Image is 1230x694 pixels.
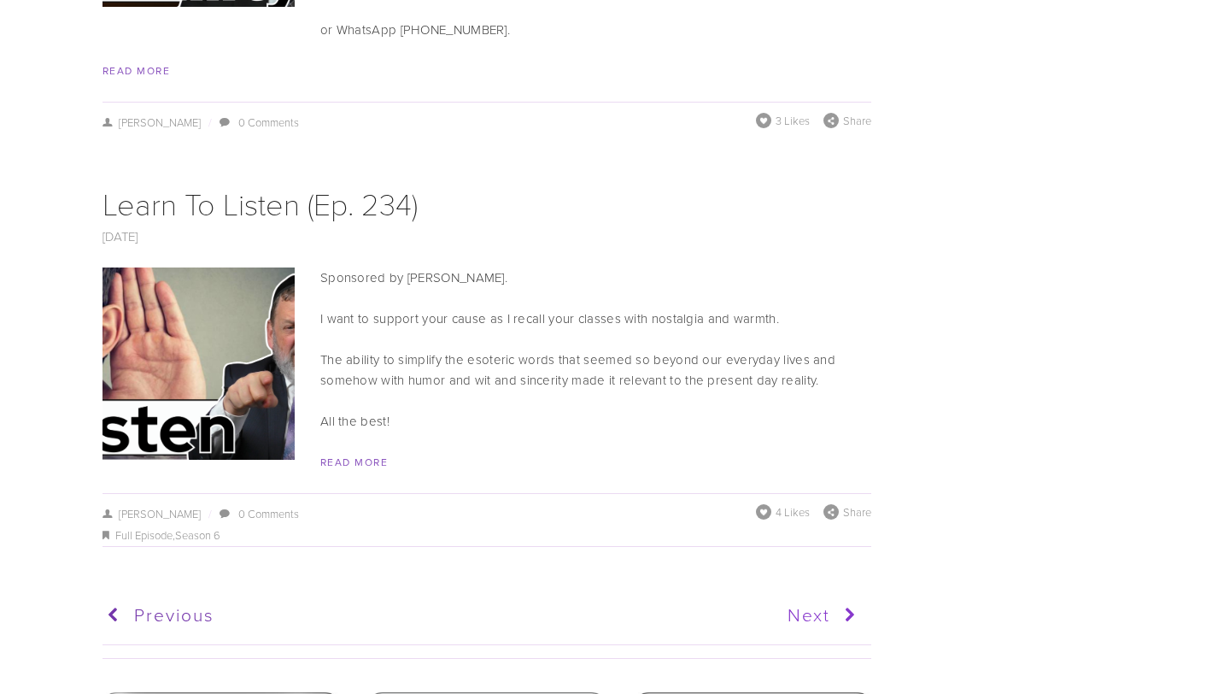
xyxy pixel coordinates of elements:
[115,527,173,543] a: Full Episode
[102,594,479,637] a: Previous
[238,115,299,130] a: 0 Comments
[102,411,871,432] p: All the best!
[102,227,138,245] a: [DATE]
[320,455,388,469] a: Read More
[102,309,871,329] p: I want to support your cause as I recall your classes with nostalgia and warmth.
[776,504,810,520] span: 4 Likes
[823,504,871,520] div: Share
[28,268,370,460] img: Learn To Listen (Ep. 234)
[102,526,871,546] div: ,
[102,506,201,521] a: [PERSON_NAME]
[175,527,220,543] a: Season 6
[102,350,871,391] p: The ability to simplify the esoteric words that seemed so beyond our everyday lives and somehow w...
[102,115,201,130] a: [PERSON_NAME]
[776,113,810,128] span: 3 Likes
[102,268,871,288] p: Sponsored by [PERSON_NAME].
[102,20,871,40] p: or WhatsApp [PHONE_NUMBER].
[485,594,862,637] a: Next
[102,182,418,224] a: Learn To Listen (Ep. 234)
[201,115,218,130] span: /
[238,506,299,521] a: 0 Comments
[102,63,170,78] a: Read More
[201,506,218,521] span: /
[823,113,871,128] div: Share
